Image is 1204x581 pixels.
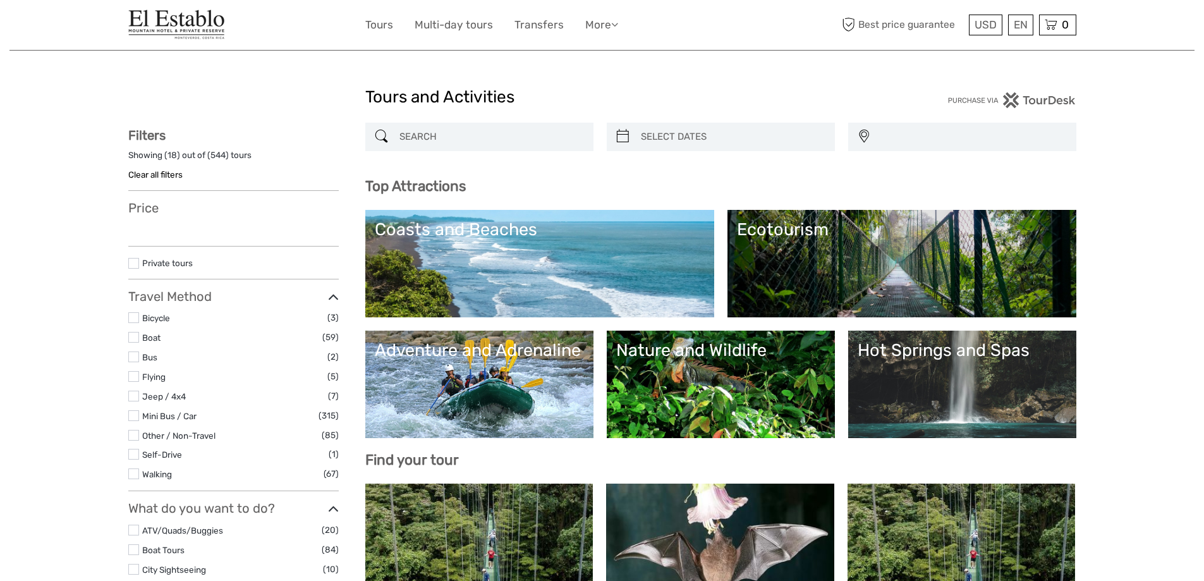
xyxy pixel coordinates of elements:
a: ATV/Quads/Buggies [142,525,223,535]
label: 544 [210,149,226,161]
span: (7) [328,389,339,403]
a: Transfers [514,16,564,34]
a: Boat Tours [142,545,185,555]
a: Mini Bus / Car [142,411,197,421]
span: (5) [327,369,339,384]
a: Self-Drive [142,450,182,460]
a: Flying [142,372,166,382]
span: (10) [323,562,339,577]
h1: Tours and Activities [365,87,839,107]
span: (67) [324,467,339,481]
label: 18 [167,149,177,161]
span: (20) [322,523,339,537]
div: EN [1008,15,1033,35]
b: Find your tour [365,451,459,468]
div: Nature and Wildlife [616,340,825,360]
a: Ecotourism [737,219,1067,308]
h3: What do you want to do? [128,501,339,516]
span: (84) [322,542,339,557]
input: SELECT DATES [636,126,829,148]
span: (2) [327,350,339,364]
a: Adventure and Adrenaline [375,340,584,429]
span: USD [975,18,997,31]
a: Other / Non-Travel [142,431,216,441]
span: (85) [322,428,339,443]
a: Clear all filters [128,169,183,180]
a: Hot Springs and Spas [858,340,1067,429]
a: Bus [142,352,157,362]
span: (59) [322,330,339,345]
span: (315) [319,408,339,423]
a: Boat [142,333,161,343]
h3: Price [128,200,339,216]
a: Walking [142,469,172,479]
div: Adventure and Adrenaline [375,340,584,360]
a: Jeep / 4x4 [142,391,186,401]
div: Hot Springs and Spas [858,340,1067,360]
a: Nature and Wildlife [616,340,825,429]
strong: Filters [128,128,166,143]
a: More [585,16,618,34]
a: Tours [365,16,393,34]
a: Coasts and Beaches [375,219,705,308]
a: Multi-day tours [415,16,493,34]
div: Ecotourism [737,219,1067,240]
img: PurchaseViaTourDesk.png [947,92,1076,108]
a: Private tours [142,258,193,268]
a: City Sightseeing [142,565,206,575]
div: Coasts and Beaches [375,219,705,240]
span: 0 [1060,18,1071,31]
span: (3) [327,310,339,325]
img: El Establo Mountain Hotel [128,9,226,40]
b: Top Attractions [365,178,466,195]
span: Best price guarantee [839,15,966,35]
h3: Travel Method [128,289,339,304]
div: Showing ( ) out of ( ) tours [128,149,339,169]
a: Bicycle [142,313,170,323]
span: (1) [329,447,339,462]
input: SEARCH [394,126,587,148]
